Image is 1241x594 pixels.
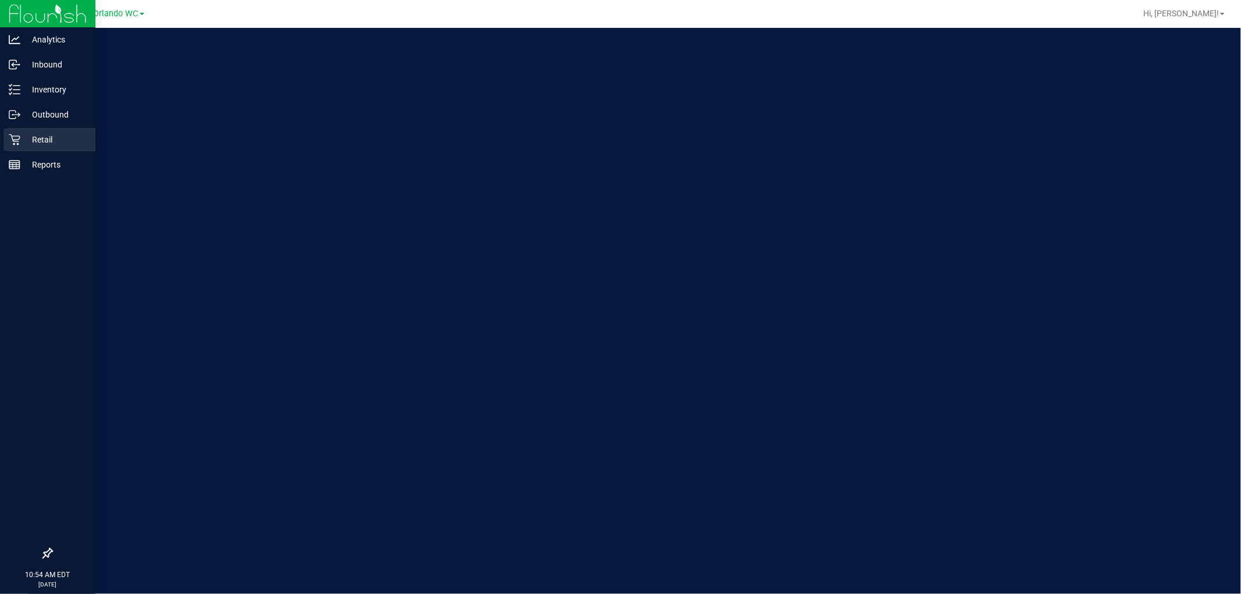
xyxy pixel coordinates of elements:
p: Retail [20,133,90,147]
inline-svg: Inbound [9,59,20,70]
inline-svg: Retail [9,134,20,145]
inline-svg: Inventory [9,84,20,95]
inline-svg: Analytics [9,34,20,45]
p: Reports [20,158,90,172]
span: Hi, [PERSON_NAME]! [1143,9,1219,18]
p: Inbound [20,58,90,72]
p: Outbound [20,108,90,122]
p: 10:54 AM EDT [5,570,90,580]
p: Analytics [20,33,90,47]
inline-svg: Outbound [9,109,20,120]
span: Orlando WC [94,9,138,19]
p: Inventory [20,83,90,97]
inline-svg: Reports [9,159,20,170]
p: [DATE] [5,580,90,589]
